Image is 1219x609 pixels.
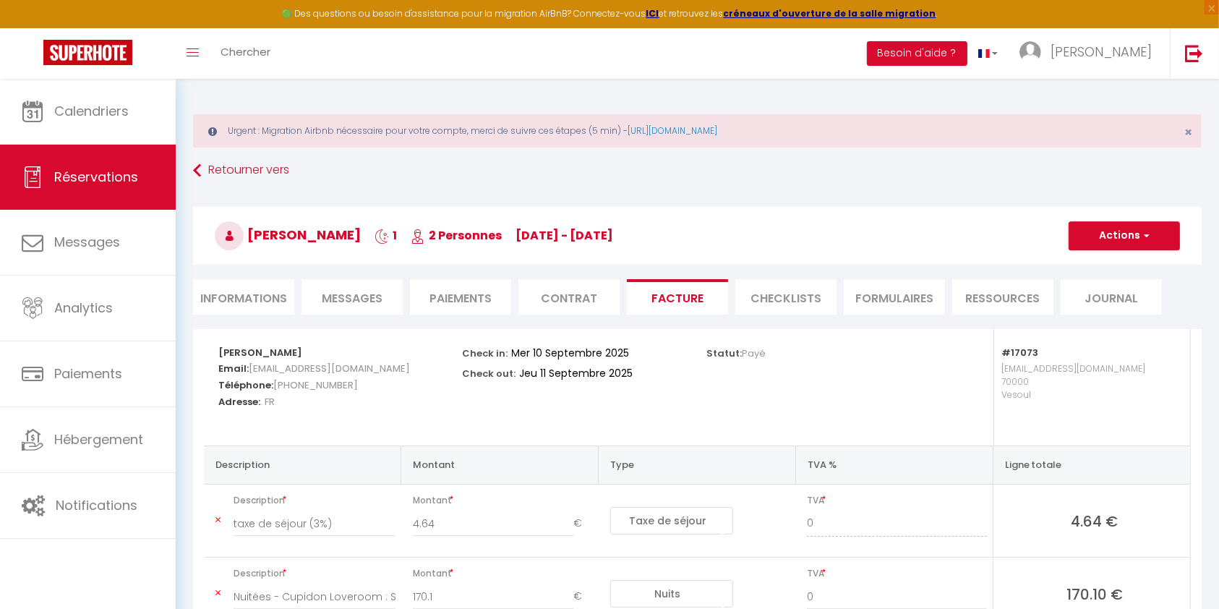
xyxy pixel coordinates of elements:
[795,446,993,484] th: TVA %
[234,490,395,511] span: Description
[221,44,270,59] span: Chercher
[628,124,717,137] a: [URL][DOMAIN_NAME]
[807,563,986,584] span: TVA
[807,490,986,511] span: TVA
[867,41,967,66] button: Besoin d'aide ?
[463,344,508,360] p: Check in:
[646,7,659,20] a: ICI
[1009,28,1170,79] a: ... [PERSON_NAME]
[1185,44,1203,62] img: logout
[12,6,55,49] button: Ouvrir le widget de chat LiveChat
[411,227,502,244] span: 2 Personnes
[518,279,620,315] li: Contrat
[218,346,302,359] strong: [PERSON_NAME]
[260,391,275,412] span: . FR
[952,279,1053,315] li: Ressources
[54,102,129,120] span: Calendriers
[193,114,1202,148] div: Urgent : Migration Airbnb nécessaire pour votre compte, merci de suivre ces étapes (5 min) -
[516,227,613,244] span: [DATE] - [DATE]
[413,490,593,511] span: Montant
[463,364,516,380] p: Check out:
[1184,123,1192,141] span: ×
[1005,511,1184,531] span: 4.64 €
[204,446,401,484] th: Description
[1001,346,1038,359] strong: #17073
[193,158,1202,184] a: Retourner vers
[54,168,138,186] span: Réservations
[742,346,766,360] span: Payé
[401,446,599,484] th: Montant
[413,563,593,584] span: Montant
[706,344,766,360] p: Statut:
[993,446,1190,484] th: Ligne totale
[218,362,249,375] strong: Email:
[375,227,397,244] span: 1
[249,358,410,379] span: [EMAIL_ADDRESS][DOMAIN_NAME]
[234,563,395,584] span: Description
[1051,43,1152,61] span: [PERSON_NAME]
[1069,221,1180,250] button: Actions
[218,378,273,392] strong: Téléphone:
[54,233,120,251] span: Messages
[599,446,796,484] th: Type
[54,365,122,383] span: Paiements
[735,279,837,315] li: CHECKLISTS
[1001,359,1176,431] p: [EMAIL_ADDRESS][DOMAIN_NAME] 70000 Vesoul
[1184,126,1192,139] button: Close
[574,511,593,537] span: €
[56,496,137,514] span: Notifications
[410,279,511,315] li: Paiements
[844,279,945,315] li: FORMULAIRES
[215,226,361,244] span: [PERSON_NAME]
[1019,41,1041,63] img: ...
[54,299,113,317] span: Analytics
[54,430,143,448] span: Hébergement
[43,40,132,65] img: Super Booking
[627,279,728,315] li: Facture
[193,279,294,315] li: Informations
[273,375,358,396] span: [PHONE_NUMBER]
[322,290,382,307] span: Messages
[210,28,281,79] a: Chercher
[1061,279,1162,315] li: Journal
[724,7,936,20] a: créneaux d'ouverture de la salle migration
[218,395,260,409] strong: Adresse:
[1005,584,1184,604] span: 170.10 €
